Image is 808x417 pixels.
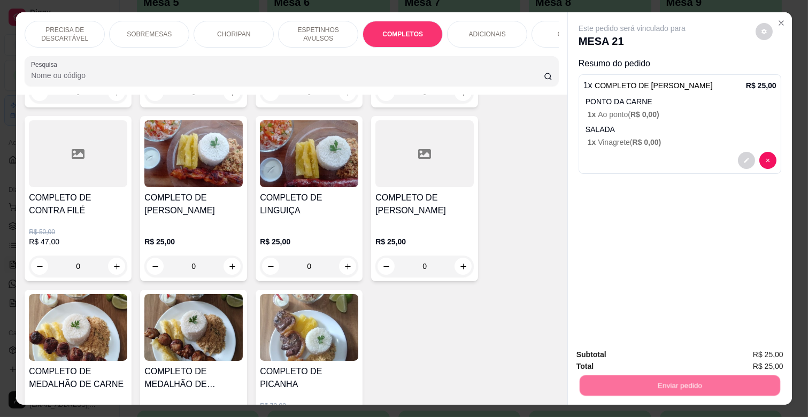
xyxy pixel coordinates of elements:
[579,23,686,34] p: Este pedido será vinculado para
[260,294,358,361] img: product-image
[31,60,61,69] label: Pesquisa
[127,30,172,38] p: SOBREMESAS
[588,110,598,119] span: 1 x
[144,191,243,217] h4: COMPLETO DE [PERSON_NAME]
[756,23,773,40] button: decrease-product-quantity
[588,138,598,146] span: 1 x
[633,138,661,146] span: R$ 0,00 )
[375,191,474,217] h4: COMPLETO DE [PERSON_NAME]
[558,30,586,38] p: COMBOS
[31,70,544,81] input: Pesquisa
[580,375,780,396] button: Enviar pedido
[630,110,659,119] span: R$ 0,00 )
[144,365,243,391] h4: COMPLETO DE MEDALHÃO DE [PERSON_NAME]
[579,57,781,70] p: Resumo do pedido
[469,30,506,38] p: ADICIONAIS
[260,365,358,391] h4: COMPLETO DE PICANHA
[287,26,349,43] p: ESPETINHOS AVULSOS
[738,152,755,169] button: decrease-product-quantity
[144,120,243,187] img: product-image
[29,294,127,361] img: product-image
[217,30,250,38] p: CHORIPAN
[759,152,776,169] button: decrease-product-quantity
[588,137,776,148] p: Vinagrete (
[260,401,358,410] p: R$ 70,00
[144,236,243,247] p: R$ 25,00
[586,124,776,135] p: SALADA
[382,30,423,38] p: COMPLETOS
[260,120,358,187] img: product-image
[375,236,474,247] p: R$ 25,00
[260,191,358,217] h4: COMPLETO DE LINGUIÇA
[260,236,358,247] p: R$ 25,00
[588,109,776,120] p: Ao ponto (
[773,14,790,32] button: Close
[746,80,776,91] p: R$ 25,00
[595,81,713,90] span: COMPLETO DE [PERSON_NAME]
[144,294,243,361] img: product-image
[583,79,713,92] p: 1 x
[579,34,686,49] p: MESA 21
[29,365,127,391] h4: COMPLETO DE MEDALHÃO DE CARNE
[29,191,127,217] h4: COMPLETO DE CONTRA FILÉ
[576,362,594,370] strong: Total
[586,96,776,107] p: PONTO DA CARNE
[34,26,96,43] p: PRECISA DE DESCARTÁVEL
[29,236,127,247] p: R$ 47,00
[29,228,127,236] p: R$ 50,00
